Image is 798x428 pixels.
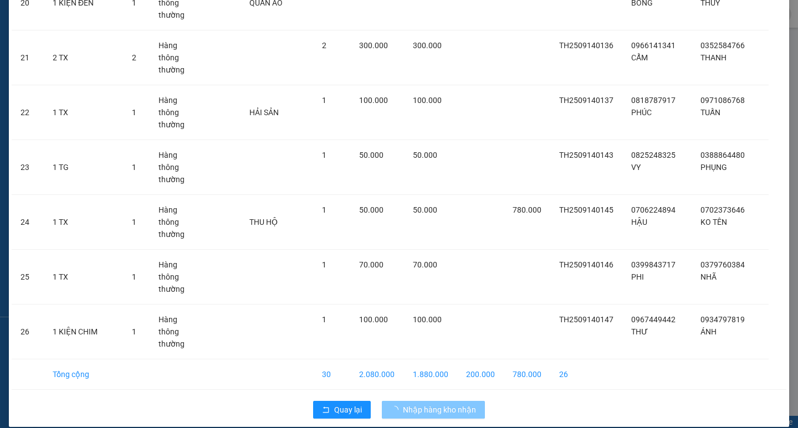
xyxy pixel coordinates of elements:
[631,272,644,281] span: PHI
[12,30,44,85] td: 21
[631,108,652,117] span: PHÚC
[559,151,613,159] span: TH2509140143
[12,195,44,250] td: 24
[504,359,550,390] td: 780.000
[132,272,136,281] span: 1
[631,315,676,324] span: 0967449442
[322,96,326,105] span: 1
[559,315,613,324] span: TH2509140147
[513,205,541,214] span: 780.000
[700,41,745,50] span: 0352584766
[700,272,717,281] span: NHÃ
[150,30,202,85] td: Hàng thông thường
[150,195,202,250] td: Hàng thông thường
[132,108,136,117] span: 1
[313,359,351,390] td: 30
[700,260,745,269] span: 0379760384
[631,327,648,336] span: THƯ
[700,96,745,105] span: 0971086768
[359,315,388,324] span: 100.000
[700,315,745,324] span: 0934797819
[322,151,326,159] span: 1
[404,359,457,390] td: 1.880.000
[322,205,326,214] span: 1
[322,41,326,50] span: 2
[44,140,123,195] td: 1 TG
[12,305,44,359] td: 26
[631,218,647,226] span: HẬU
[631,96,676,105] span: 0818787917
[132,218,136,226] span: 1
[334,404,362,416] span: Quay lại
[403,404,476,416] span: Nhập hàng kho nhận
[359,260,383,269] span: 70.000
[700,151,745,159] span: 0388864480
[413,205,437,214] span: 50.000
[249,108,279,117] span: HẢI SẢN
[150,250,202,305] td: Hàng thông thường
[700,327,717,336] span: ÁNH
[313,401,371,419] button: rollbackQuay lại
[413,260,437,269] span: 70.000
[391,406,403,414] span: loading
[559,41,613,50] span: TH2509140136
[457,359,504,390] td: 200.000
[150,305,202,359] td: Hàng thông thường
[559,205,613,214] span: TH2509140145
[322,406,330,415] span: rollback
[44,195,123,250] td: 1 TX
[700,163,727,172] span: PHỤNG
[249,218,278,226] span: THU HỘ
[44,250,123,305] td: 1 TX
[631,205,676,214] span: 0706224894
[150,140,202,195] td: Hàng thông thường
[631,151,676,159] span: 0825248325
[413,96,442,105] span: 100.000
[359,205,383,214] span: 50.000
[631,41,676,50] span: 0966141341
[12,140,44,195] td: 23
[12,250,44,305] td: 25
[700,108,720,117] span: TUẤN
[359,151,383,159] span: 50.000
[413,41,442,50] span: 300.000
[44,305,123,359] td: 1 KIỆN CHIM
[413,151,437,159] span: 50.000
[700,218,727,226] span: KO TÊN
[550,359,622,390] td: 26
[559,260,613,269] span: TH2509140146
[132,53,136,62] span: 2
[700,53,727,62] span: THANH
[350,359,404,390] td: 2.080.000
[631,260,676,269] span: 0399843717
[132,327,136,336] span: 1
[413,315,442,324] span: 100.000
[631,53,648,62] span: CẨM
[132,163,136,172] span: 1
[322,260,326,269] span: 1
[12,85,44,140] td: 22
[359,41,388,50] span: 300.000
[359,96,388,105] span: 100.000
[44,30,123,85] td: 2 TX
[44,85,123,140] td: 1 TX
[631,163,641,172] span: VY
[150,85,202,140] td: Hàng thông thường
[559,96,613,105] span: TH2509140137
[322,315,326,324] span: 1
[700,205,745,214] span: 0702373646
[44,359,123,390] td: Tổng cộng
[382,401,485,419] button: Nhập hàng kho nhận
